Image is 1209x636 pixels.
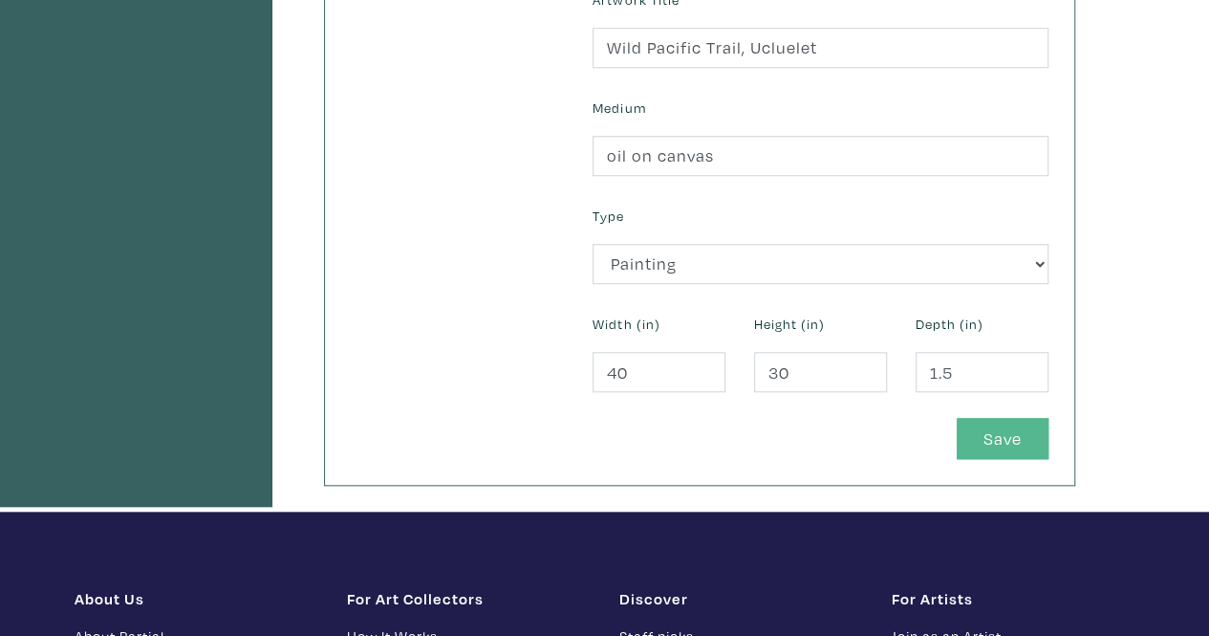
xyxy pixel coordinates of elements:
h1: For Artists [892,589,1135,608]
label: Depth (in) [916,314,983,335]
h1: Discover [619,589,863,608]
label: Width (in) [593,314,659,335]
h1: About Us [75,589,318,608]
label: Height (in) [754,314,825,335]
input: Ex. Acrylic on canvas, giclee on photo paper [593,136,1048,177]
input: (optional) [916,352,1048,393]
label: Type [593,206,624,227]
button: Save [957,418,1048,459]
h1: For Art Collectors [347,589,591,608]
label: Medium [593,98,645,119]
